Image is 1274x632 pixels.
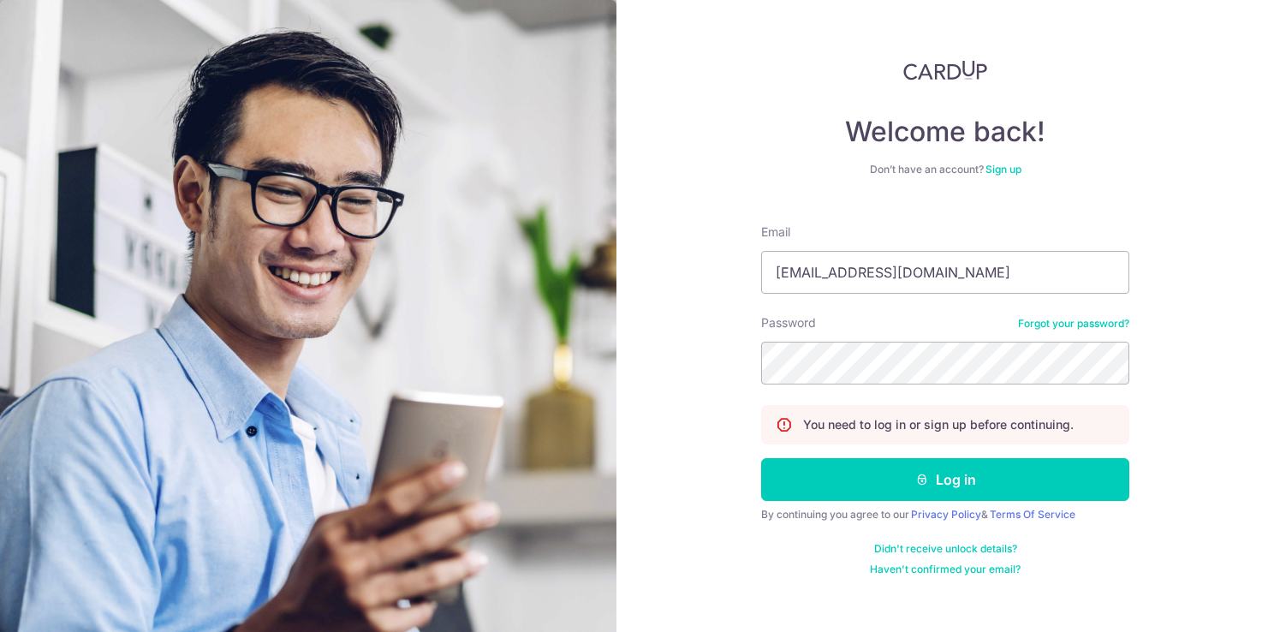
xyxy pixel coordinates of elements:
[761,251,1129,294] input: Enter your Email
[911,508,981,521] a: Privacy Policy
[874,542,1017,556] a: Didn't receive unlock details?
[903,60,987,80] img: CardUp Logo
[761,115,1129,149] h4: Welcome back!
[761,508,1129,522] div: By continuing you agree to our &
[870,563,1021,576] a: Haven't confirmed your email?
[990,508,1075,521] a: Terms Of Service
[761,458,1129,501] button: Log in
[761,163,1129,176] div: Don’t have an account?
[1018,317,1129,331] a: Forgot your password?
[761,314,816,331] label: Password
[985,163,1021,176] a: Sign up
[803,416,1074,433] p: You need to log in or sign up before continuing.
[761,224,790,241] label: Email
